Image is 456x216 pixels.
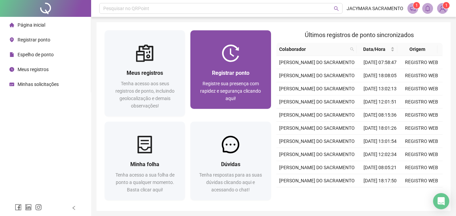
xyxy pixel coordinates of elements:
span: [PERSON_NAME] DO SACRAMENTO [279,73,355,78]
a: Minha folhaTenha acesso a sua folha de ponto a qualquer momento. Basta clicar aqui! [105,122,185,200]
span: [PERSON_NAME] DO SACRAMENTO [279,125,355,131]
span: [PERSON_NAME] DO SACRAMENTO [279,138,355,144]
td: REGISTRO WEB [401,56,442,69]
span: 1 [415,3,418,8]
span: Data/Hora [359,45,389,53]
span: [PERSON_NAME] DO SACRAMENTO [279,99,355,104]
span: notification [410,5,416,11]
td: [DATE] 12:01:51 [359,95,401,109]
td: [DATE] 08:15:36 [359,109,401,122]
td: REGISTRO WEB [401,109,442,122]
span: Registrar ponto [18,37,50,42]
span: Espelho de ponto [18,52,54,57]
td: REGISTRO WEB [401,161,442,174]
td: REGISTRO WEB [401,95,442,109]
span: Tenha respostas para as suas dúvidas clicando aqui e acessando o chat! [199,172,262,192]
td: [DATE] 13:02:13 [359,82,401,95]
td: [DATE] 18:01:26 [359,122,401,135]
span: left [72,206,76,210]
td: REGISTRO WEB [401,69,442,82]
a: Meus registrosTenha acesso aos seus registros de ponto, incluindo geolocalização e demais observa... [105,30,185,116]
span: [PERSON_NAME] DO SACRAMENTO [279,152,355,157]
a: DúvidasTenha respostas para as suas dúvidas clicando aqui e acessando o chat! [190,122,271,200]
td: REGISTRO WEB [401,122,442,135]
span: facebook [15,204,22,211]
span: [PERSON_NAME] DO SACRAMENTO [279,112,355,118]
span: [PERSON_NAME] DO SACRAMENTO [279,60,355,65]
span: Tenha acesso a sua folha de ponto a qualquer momento. Basta clicar aqui! [115,172,175,192]
span: search [350,47,354,51]
span: JACYMARA SACRAMENTO [347,5,403,12]
span: Dúvidas [221,161,240,167]
td: REGISTRO WEB [401,174,442,187]
td: [DATE] 13:06:37 [359,187,401,200]
span: Registrar ponto [212,70,249,76]
span: instagram [35,204,42,211]
th: Data/Hora [357,43,397,56]
a: Registrar pontoRegistre sua presença com rapidez e segurança clicando aqui! [190,30,271,109]
span: [PERSON_NAME] DO SACRAMENTO [279,178,355,183]
span: bell [425,5,431,11]
sup: 1 [413,2,420,9]
span: [PERSON_NAME] DO SACRAMENTO [279,86,355,91]
span: clock-circle [9,67,14,72]
span: Página inicial [18,22,45,28]
span: Meus registros [18,67,49,72]
span: 1 [445,3,448,8]
span: Registre sua presença com rapidez e segurança clicando aqui! [200,81,261,101]
td: REGISTRO WEB [401,187,442,200]
span: Minha folha [130,161,159,167]
span: Últimos registros de ponto sincronizados [305,31,414,38]
span: Minhas solicitações [18,82,59,87]
span: [PERSON_NAME] DO SACRAMENTO [279,165,355,170]
span: home [9,23,14,27]
td: [DATE] 12:02:34 [359,148,401,161]
span: Colaborador [279,45,348,53]
td: REGISTRO WEB [401,135,442,148]
td: [DATE] 07:58:47 [359,56,401,69]
span: linkedin [25,204,32,211]
td: [DATE] 18:08:05 [359,69,401,82]
span: environment [9,37,14,42]
span: Meus registros [127,70,163,76]
sup: Atualize o seu contato no menu Meus Dados [443,2,450,9]
td: [DATE] 18:17:50 [359,174,401,187]
span: search [349,44,355,54]
td: REGISTRO WEB [401,148,442,161]
th: Origem [397,43,437,56]
span: search [334,6,339,11]
td: REGISTRO WEB [401,82,442,95]
td: [DATE] 13:01:54 [359,135,401,148]
div: Open Intercom Messenger [433,193,449,209]
span: file [9,52,14,57]
td: [DATE] 08:05:21 [359,161,401,174]
img: 94985 [437,3,448,13]
span: schedule [9,82,14,87]
span: Tenha acesso aos seus registros de ponto, incluindo geolocalização e demais observações! [115,81,175,109]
